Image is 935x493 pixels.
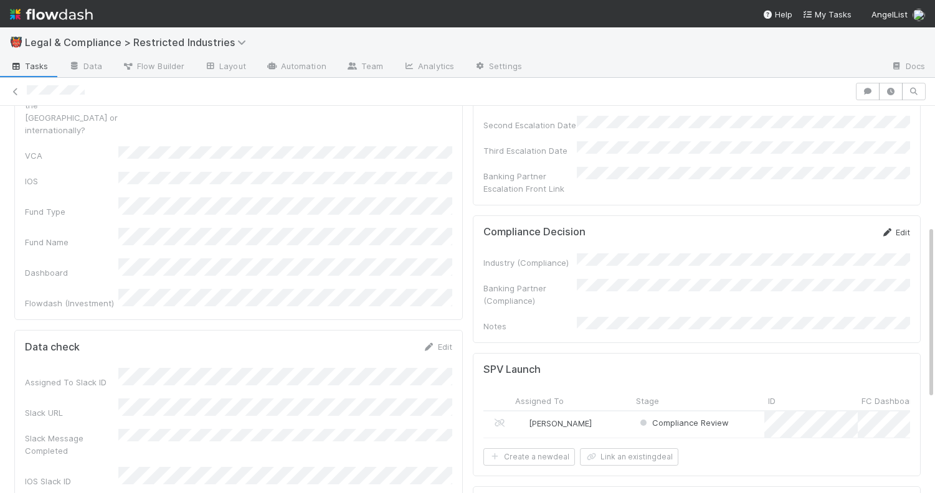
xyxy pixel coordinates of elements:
[483,170,577,195] div: Banking Partner Escalation Front Link
[762,8,792,21] div: Help
[483,448,575,466] button: Create a newdeal
[580,448,678,466] button: Link an existingdeal
[802,8,852,21] a: My Tasks
[25,87,118,136] div: Is the entity based in the [GEOGRAPHIC_DATA] or internationally?
[516,417,592,430] div: [PERSON_NAME]
[25,36,252,49] span: Legal & Compliance > Restricted Industries
[483,144,577,157] div: Third Escalation Date
[871,9,908,19] span: AngelList
[25,149,118,162] div: VCA
[464,57,532,77] a: Settings
[483,364,541,376] h5: SPV Launch
[194,57,256,77] a: Layout
[122,60,184,72] span: Flow Builder
[881,227,910,237] a: Edit
[529,418,592,428] span: [PERSON_NAME]
[25,297,118,309] div: Flowdash (Investment)
[483,320,577,332] div: Notes
[802,9,852,19] span: My Tasks
[25,175,118,187] div: IOS
[768,395,776,407] span: ID
[25,205,118,218] div: Fund Type
[881,57,935,77] a: Docs
[10,37,22,47] span: 👹
[336,57,393,77] a: Team
[483,282,577,307] div: Banking Partner (Compliance)
[25,341,80,354] h5: Data check
[10,4,93,25] img: logo-inverted-e16ddd16eac7371096b0.svg
[517,418,527,428] img: avatar_b0da76e8-8e9d-47e0-9b3e-1b93abf6f697.png
[256,57,336,77] a: Automation
[637,416,729,429] div: Compliance Review
[59,57,112,77] a: Data
[10,60,49,72] span: Tasks
[423,342,452,352] a: Edit
[25,432,118,457] div: Slack Message Completed
[637,418,729,428] span: Compliance Review
[913,9,925,21] img: avatar_c545aa83-7101-4841-8775-afeaaa9cc762.png
[483,256,577,269] div: Industry (Compliance)
[636,395,659,407] span: Stage
[25,406,118,419] div: Slack URL
[25,266,118,279] div: Dashboard
[515,395,564,407] span: Assigned To
[483,119,577,131] div: Second Escalation Date
[25,376,118,388] div: Assigned To Slack ID
[25,236,118,248] div: Fund Name
[112,57,194,77] a: Flow Builder
[25,475,118,487] div: IOS Slack ID
[393,57,464,77] a: Analytics
[483,226,586,238] h5: Compliance Decision
[861,395,918,407] span: FC Dashboard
